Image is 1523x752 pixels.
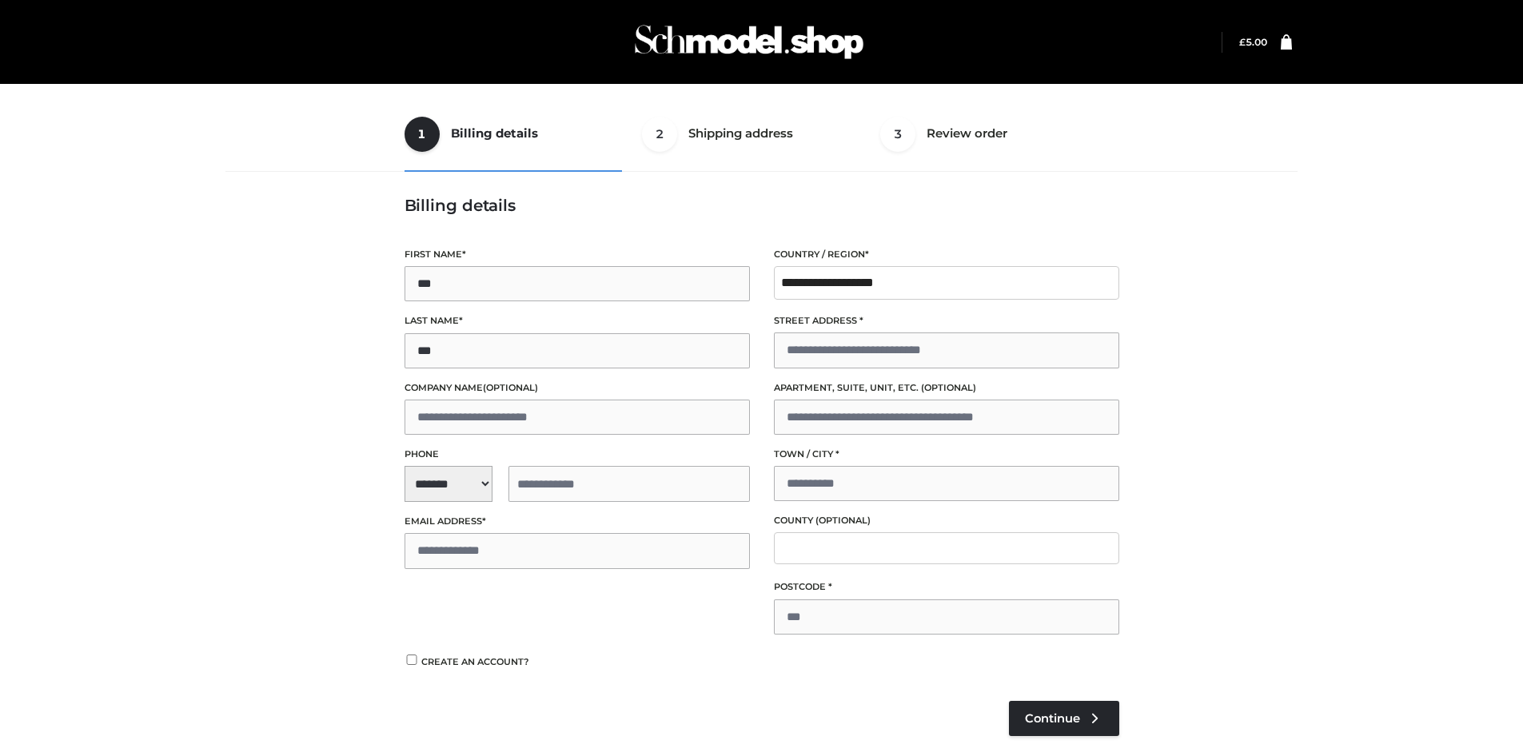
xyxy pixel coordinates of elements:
[1239,36,1267,48] a: £5.00
[405,247,750,262] label: First name
[774,380,1119,396] label: Apartment, suite, unit, etc.
[1025,711,1080,726] span: Continue
[774,313,1119,328] label: Street address
[921,382,976,393] span: (optional)
[1239,36,1246,48] span: £
[483,382,538,393] span: (optional)
[405,380,750,396] label: Company name
[774,579,1119,595] label: Postcode
[405,447,750,462] label: Phone
[1009,701,1119,736] a: Continue
[774,447,1119,462] label: Town / City
[405,514,750,529] label: Email address
[421,656,529,667] span: Create an account?
[629,10,869,74] img: Schmodel Admin 964
[774,247,1119,262] label: Country / Region
[815,515,871,526] span: (optional)
[405,313,750,328] label: Last name
[405,196,1119,215] h3: Billing details
[1239,36,1267,48] bdi: 5.00
[405,655,419,665] input: Create an account?
[774,513,1119,528] label: County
